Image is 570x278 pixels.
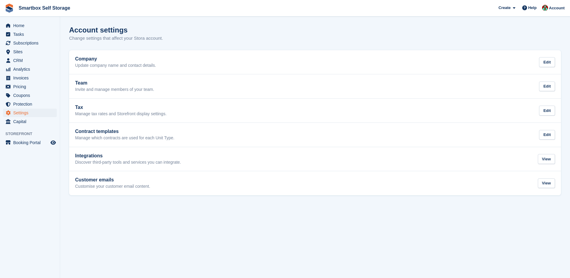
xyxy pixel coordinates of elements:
[69,99,561,123] a: Tax Manage tax rates and Storefront display settings. Edit
[13,30,49,39] span: Tasks
[75,153,181,159] h2: Integrations
[13,138,49,147] span: Booking Portal
[13,65,49,73] span: Analytics
[13,100,49,108] span: Protection
[75,160,181,165] p: Discover third-party tools and services you can integrate.
[75,56,156,62] h2: Company
[75,177,150,183] h2: Customer emails
[13,56,49,65] span: CRM
[13,91,49,100] span: Coupons
[75,105,166,110] h2: Tax
[69,50,561,74] a: Company Update company name and contact details. Edit
[13,109,49,117] span: Settings
[75,87,154,92] p: Invite and manage members of your team.
[549,5,565,11] span: Account
[538,154,555,164] div: View
[3,74,57,82] a: menu
[50,139,57,146] a: Preview store
[5,131,60,137] span: Storefront
[3,48,57,56] a: menu
[75,184,150,189] p: Customise your customer email content.
[528,5,537,11] span: Help
[539,106,555,116] div: Edit
[3,82,57,91] a: menu
[3,65,57,73] a: menu
[69,26,128,34] h1: Account settings
[69,35,163,42] p: Change settings that affect your Stora account.
[75,63,156,68] p: Update company name and contact details.
[3,138,57,147] a: menu
[538,178,555,188] div: View
[5,4,14,13] img: stora-icon-8386f47178a22dfd0bd8f6a31ec36ba5ce8667c1dd55bd0f319d3a0aa187defe.svg
[539,130,555,140] div: Edit
[13,48,49,56] span: Sites
[3,56,57,65] a: menu
[69,171,561,195] a: Customer emails Customise your customer email content. View
[13,82,49,91] span: Pricing
[3,117,57,126] a: menu
[13,39,49,47] span: Subscriptions
[75,80,154,86] h2: Team
[69,123,561,147] a: Contract templates Manage which contracts are used for each Unit Type. Edit
[539,82,555,91] div: Edit
[3,21,57,30] a: menu
[13,117,49,126] span: Capital
[3,39,57,47] a: menu
[16,3,73,13] a: Smartbox Self Storage
[3,30,57,39] a: menu
[75,129,174,134] h2: Contract templates
[13,21,49,30] span: Home
[539,57,555,67] div: Edit
[75,111,166,117] p: Manage tax rates and Storefront display settings.
[69,147,561,171] a: Integrations Discover third-party tools and services you can integrate. View
[13,74,49,82] span: Invoices
[3,109,57,117] a: menu
[3,91,57,100] a: menu
[75,135,174,141] p: Manage which contracts are used for each Unit Type.
[542,5,548,11] img: Caren Ingold
[498,5,511,11] span: Create
[3,100,57,108] a: menu
[69,74,561,98] a: Team Invite and manage members of your team. Edit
